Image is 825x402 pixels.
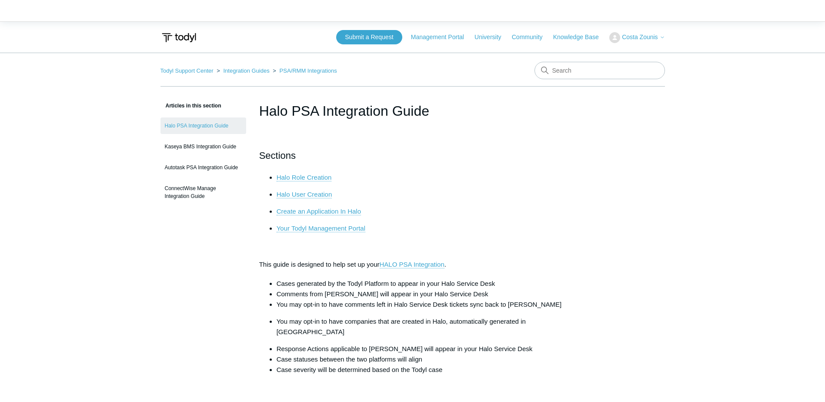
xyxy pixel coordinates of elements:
span: Costa Zounis [622,33,658,40]
a: Management Portal [411,33,473,42]
a: HALO PSA Integration [380,261,444,268]
a: Your Todyl Management Portal [277,224,365,232]
li: Comments from [PERSON_NAME] will appear in your Halo Service Desk [277,289,566,299]
a: Community [512,33,551,42]
a: ConnectWise Manage Integration Guide [160,180,246,204]
a: Create an Application In Halo [277,208,361,215]
a: Halo User Creation [277,191,332,198]
h2: Sections [259,148,566,163]
a: Todyl Support Center [160,67,214,74]
p: This guide is designed to help set up your . [259,259,566,270]
a: Halo PSA Integration Guide [160,117,246,134]
a: Halo Role Creation [277,174,332,181]
li: You may opt-in to have comments left in Halo Service Desk tickets sync back to [PERSON_NAME] [277,299,566,310]
button: Costa Zounis [609,32,665,43]
li: PSA/RMM Integrations [271,67,337,74]
li: Response Actions applicable to [PERSON_NAME] will appear in your Halo Service Desk [277,344,566,354]
a: Knowledge Base [553,33,608,42]
h1: Halo PSA Integration Guide [259,100,566,121]
li: Case severity will be determined based on the Todyl case [277,365,566,375]
a: Submit a Request [336,30,402,44]
a: Integration Guides [223,67,269,74]
li: Integration Guides [215,67,271,74]
a: PSA/RMM Integrations [280,67,337,74]
a: Kaseya BMS Integration Guide [160,138,246,155]
li: Cases generated by the Todyl Platform to appear in your Halo Service Desk [277,278,566,289]
a: University [474,33,510,42]
p: You may opt-in to have companies that are created in Halo, automatically generated in [GEOGRAPHIC... [277,316,566,337]
a: Autotask PSA Integration Guide [160,159,246,176]
li: Case statuses between the two platforms will align [277,354,566,365]
li: Todyl Support Center [160,67,215,74]
img: Todyl Support Center Help Center home page [160,30,197,46]
input: Search [534,62,665,79]
span: Articles in this section [160,103,221,109]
